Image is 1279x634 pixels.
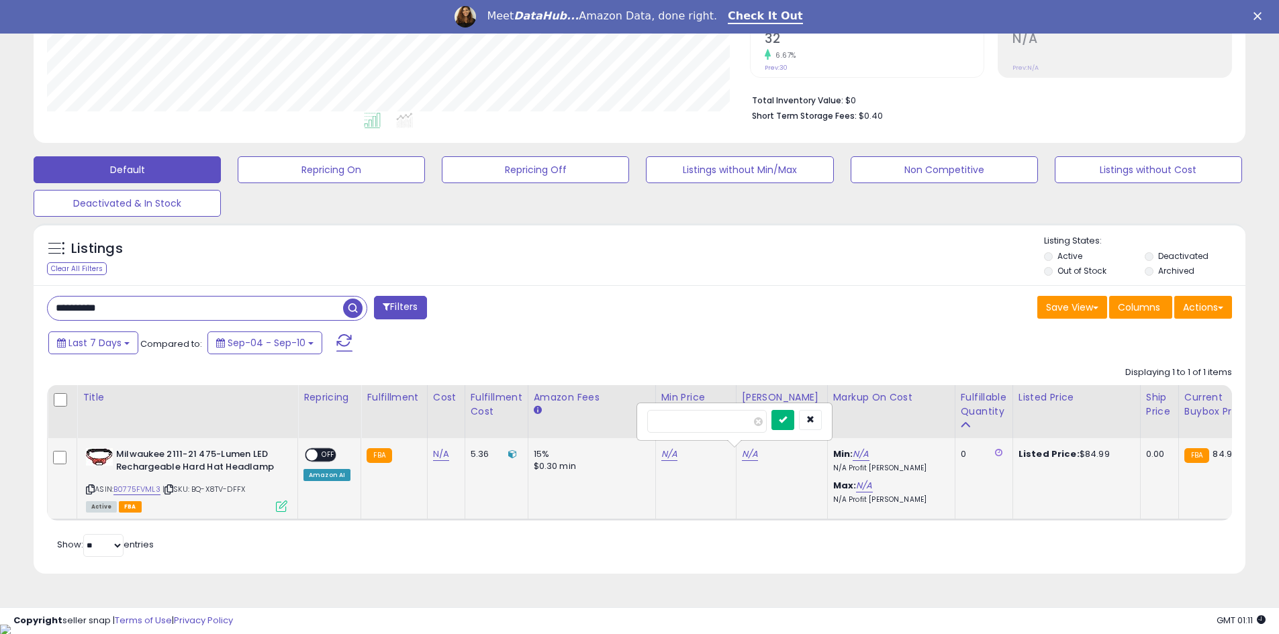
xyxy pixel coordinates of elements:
b: Total Inventory Value: [752,95,843,106]
span: | SKU: BQ-X8TV-DFFX [162,484,245,494]
b: Listed Price: [1019,447,1080,460]
div: Fulfillment Cost [471,390,522,419]
div: Markup on Cost [833,390,949,405]
i: DataHub... [514,9,579,22]
div: Min Price [661,390,730,405]
div: Listed Price [1019,390,1135,405]
button: Repricing Off [442,156,629,183]
h5: Listings [71,240,123,258]
b: Short Term Storage Fees: [752,110,857,121]
button: Listings without Min/Max [646,156,833,183]
button: Deactivated & In Stock [34,190,221,217]
div: Fulfillable Quantity [961,390,1007,419]
button: Actions [1174,296,1232,319]
div: Fulfillment [367,390,421,405]
img: Profile image for Georgie [455,6,476,28]
small: FBA [1184,448,1209,463]
label: Active [1057,250,1082,262]
div: 0.00 [1146,448,1168,460]
label: Archived [1158,265,1194,276]
span: Sep-04 - Sep-10 [228,336,305,350]
div: 0 [961,448,1002,460]
h2: 32 [765,31,984,49]
b: Max: [833,479,857,492]
label: Out of Stock [1057,265,1106,276]
button: Sep-04 - Sep-10 [207,331,322,354]
span: All listings currently available for purchase on Amazon [86,501,117,513]
span: Show: entries [57,538,154,551]
button: Save View [1037,296,1107,319]
span: $0.40 [859,109,883,122]
div: Displaying 1 to 1 of 1 items [1125,366,1232,379]
span: 84.99 [1213,447,1237,460]
div: Cost [433,390,459,405]
div: Amazon AI [303,469,350,481]
div: Repricing [303,390,355,405]
button: Columns [1109,296,1172,319]
a: Check It Out [728,9,803,24]
span: Columns [1118,301,1160,314]
span: Last 7 Days [68,336,122,350]
div: Current Buybox Price [1184,390,1253,419]
div: $84.99 [1019,448,1130,460]
button: Default [34,156,221,183]
button: Listings without Cost [1055,156,1242,183]
small: Prev: 30 [765,64,788,72]
a: N/A [856,479,872,492]
span: Compared to: [140,337,202,350]
label: Deactivated [1158,250,1209,262]
small: 6.67% [771,50,796,60]
a: B0775FVML3 [113,484,160,495]
span: 2025-09-18 01:11 GMT [1217,614,1266,627]
button: Repricing On [238,156,425,183]
a: N/A [742,447,758,461]
button: Non Competitive [851,156,1038,183]
div: [PERSON_NAME] [742,390,822,405]
div: Clear All Filters [47,262,107,275]
li: $0 [752,91,1222,107]
img: 51LjACbXT8L._SL40_.jpg [86,448,113,466]
p: Listing States: [1044,235,1245,248]
button: Filters [374,296,426,319]
div: Title [83,390,292,405]
strong: Copyright [13,614,62,627]
p: N/A Profit [PERSON_NAME] [833,495,945,505]
small: FBA [367,448,391,463]
div: Ship Price [1146,390,1173,419]
div: Meet Amazon Data, done right. [487,9,717,23]
span: OFF [318,450,339,461]
b: Min: [833,447,853,460]
button: Last 7 Days [48,331,138,354]
div: $0.30 min [534,460,645,472]
div: seller snap | | [13,615,233,627]
p: N/A Profit [PERSON_NAME] [833,464,945,473]
small: Prev: N/A [1012,64,1039,72]
a: N/A [661,447,677,461]
a: Privacy Policy [174,614,233,627]
div: ASIN: [86,448,287,511]
div: Close [1253,12,1267,20]
div: 15% [534,448,645,460]
div: 5.36 [471,448,518,460]
div: Amazon Fees [534,390,650,405]
h2: N/A [1012,31,1231,49]
a: N/A [433,447,449,461]
a: N/A [853,447,869,461]
small: Amazon Fees. [534,405,542,417]
th: The percentage added to the cost of goods (COGS) that forms the calculator for Min & Max prices. [827,385,955,438]
span: FBA [119,501,142,513]
b: Milwaukee 2111-21 475-Lumen LED Rechargeable Hard Hat Headlamp [116,448,279,476]
a: Terms of Use [115,614,172,627]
